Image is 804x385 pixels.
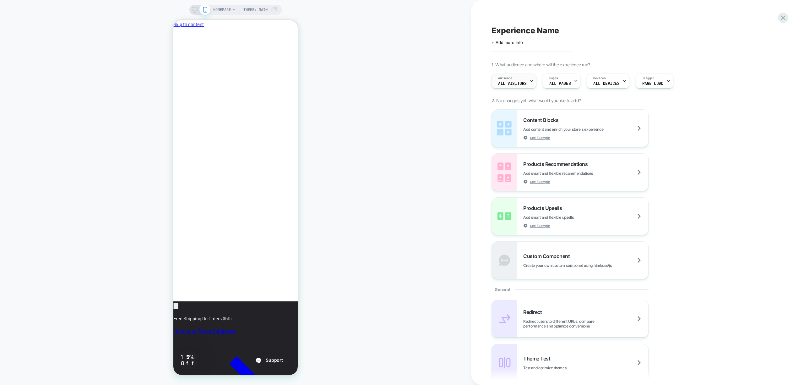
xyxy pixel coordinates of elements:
[642,76,655,80] span: Trigger
[492,40,523,45] span: + Add more info
[5,330,25,350] div: 15% Off
[523,171,624,176] span: Add smart and flexible recommendations
[549,76,558,80] span: Pages
[492,279,649,300] div: General
[492,26,559,35] span: Experience Name
[523,309,545,315] span: Redirect
[498,81,527,86] span: All Visitors
[523,366,598,370] span: Test and optimize themes
[530,135,550,140] span: See Example
[530,223,550,228] span: See Example
[523,355,553,362] span: Theme Test
[492,98,581,103] span: 2. No changes yet, what would you like to add?
[523,205,565,211] span: Products Upsells
[549,81,571,86] span: ALL PAGES
[243,5,268,15] span: Theme: MAIN
[523,215,605,220] span: Add smart and flexible upsells
[523,161,591,167] span: Products Recommendations
[8,333,24,347] span: 15% Off
[523,253,573,259] span: Custom Component
[593,81,619,86] span: ALL DEVICES
[642,81,664,86] span: Page Load
[523,319,648,328] span: Redirect users to different URLs, compare performance and optimize conversions
[523,263,643,268] span: Create your own custom componet using html/css/js
[498,76,512,80] span: Audience
[593,76,606,80] span: Devices
[523,117,562,123] span: Content Blocks
[76,332,118,349] iframe: Gorgias live chat messenger
[530,179,550,184] span: See Example
[213,5,231,15] span: HOMEPAGE
[523,127,635,132] span: Add content and enrich your store's experience
[492,62,590,67] span: 1. What audience and where will the experience run?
